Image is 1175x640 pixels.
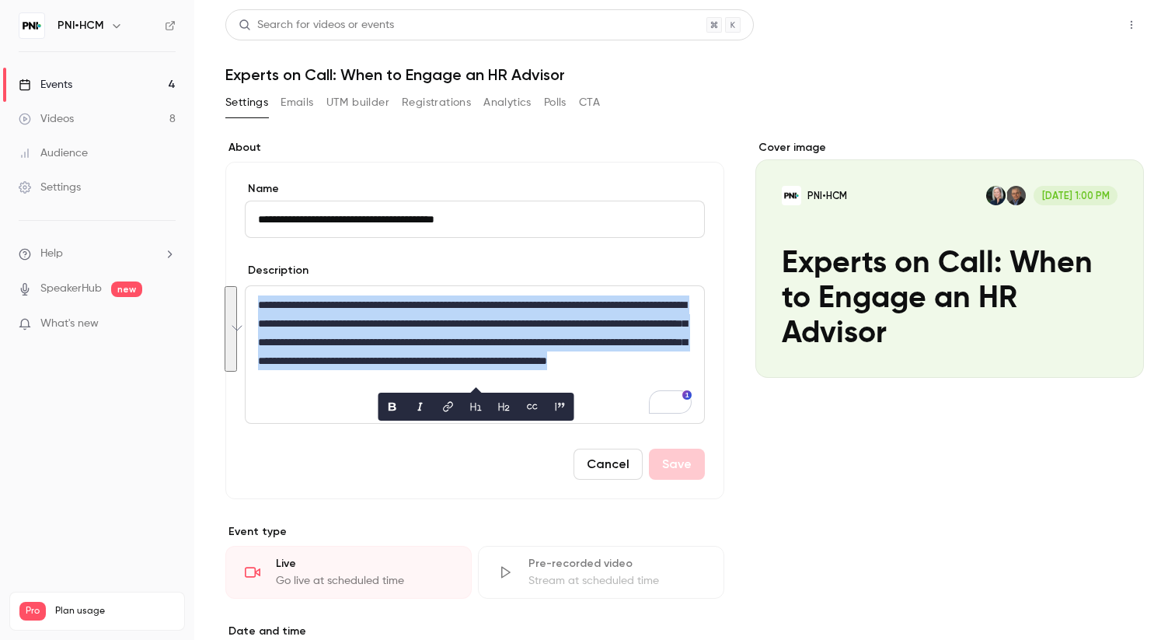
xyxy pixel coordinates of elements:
h1: Experts on Call: When to Engage an HR Advisor [225,65,1144,84]
button: Polls [544,90,567,115]
div: Go live at scheduled time [276,573,452,589]
span: new [111,282,142,297]
span: Pro [19,602,46,621]
button: link [436,394,461,419]
div: editor [246,286,704,423]
div: Audience [19,145,88,161]
button: Analytics [483,90,532,115]
label: Description [245,263,309,278]
button: CTA [579,90,600,115]
div: To enrich screen reader interactions, please activate Accessibility in Grammarly extension settings [246,286,704,423]
button: blockquote [548,394,573,419]
span: What's new [40,316,99,332]
button: UTM builder [326,90,389,115]
span: Help [40,246,63,262]
label: Cover image [755,140,1144,156]
p: Event type [225,524,724,540]
li: help-dropdown-opener [19,246,176,262]
button: Emails [281,90,313,115]
section: description [245,285,705,424]
a: SpeakerHub [40,281,102,297]
img: PNI•HCM [19,13,44,38]
div: Pre-recorded videoStream at scheduled time [478,546,724,599]
div: Settings [19,180,81,195]
label: About [225,140,724,156]
div: LiveGo live at scheduled time [225,546,472,599]
label: Name [245,181,705,197]
div: Live [276,556,452,572]
button: Settings [225,90,268,115]
button: Cancel [574,449,643,480]
button: bold [380,394,405,419]
h6: PNI•HCM [58,18,104,33]
button: italic [408,394,433,419]
div: Search for videos or events [239,17,394,33]
div: Videos [19,111,74,127]
div: Events [19,77,72,93]
span: Plan usage [55,605,175,617]
div: Pre-recorded video [528,556,705,572]
button: Registrations [402,90,471,115]
section: Cover image [755,140,1144,378]
div: Stream at scheduled time [528,573,705,589]
iframe: Noticeable Trigger [157,317,176,331]
label: Date and time [225,624,724,639]
button: Share [1045,9,1107,40]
